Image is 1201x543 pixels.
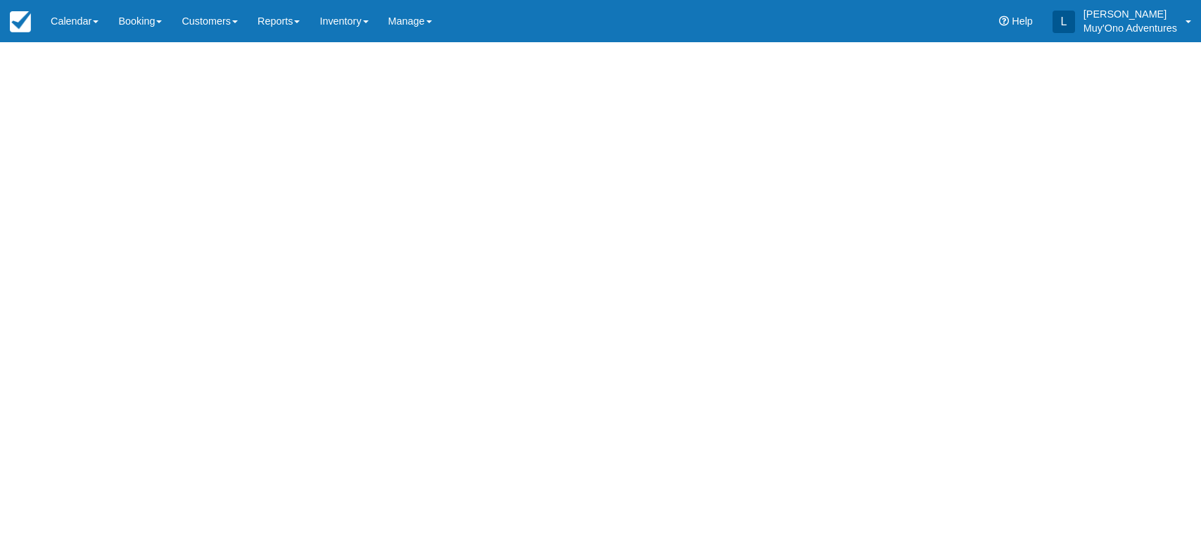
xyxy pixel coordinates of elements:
div: L [1053,11,1075,33]
span: Help [1012,15,1033,27]
img: checkfront-main-nav-mini-logo.png [10,11,31,32]
p: [PERSON_NAME] [1084,7,1177,21]
i: Help [999,16,1009,26]
p: Muy'Ono Adventures [1084,21,1177,35]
